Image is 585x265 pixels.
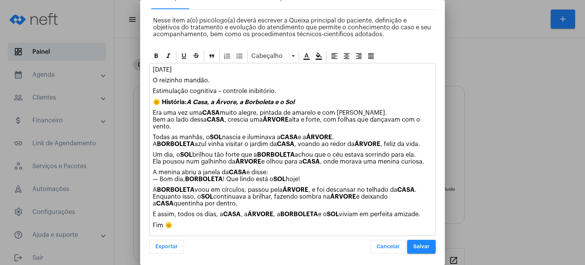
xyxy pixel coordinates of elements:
[163,50,174,62] div: Itálico
[153,18,431,37] span: Nesse item a(o) psicólogo(a) deverá escrever a Queixa principal do paciente, definição e objetivo...
[277,141,294,147] strong: CASA
[223,211,241,217] strong: CASA
[234,50,245,62] div: Bullet List
[257,152,295,158] strong: BORBOLETA
[206,50,217,62] div: Blockquote
[180,152,192,158] strong: SOL
[207,117,224,123] strong: CASA
[330,194,356,200] strong: ÁRVORE
[249,50,297,62] div: Cabeçalho
[273,176,286,182] strong: SOL
[178,50,190,62] div: Sublinhado
[155,244,178,249] span: Exportar
[157,187,195,193] strong: BORBOLETA
[371,240,406,254] button: Cancelar
[187,99,294,105] strong: A Casa, a Árvore, a Borboleta e o Sol
[280,211,318,217] strong: BORBOLETA
[201,194,213,200] strong: SOL
[313,50,324,62] div: Cor de fundo
[280,134,298,140] strong: CASA
[157,141,195,147] strong: BORBOLETA
[327,211,339,217] strong: SOL
[190,50,202,62] div: Strike
[397,187,415,193] strong: CASA
[153,222,432,229] p: Fim 🌞
[263,117,289,123] strong: ÁRVORE
[156,201,174,207] strong: CASA
[153,169,432,183] p: A menina abriu a janela da e disse: — Bom dia, ! Que lindo está o hoje!
[150,50,162,62] div: Negrito
[248,211,273,217] strong: ÁRVORE
[407,240,436,254] button: Salvar
[149,240,184,254] button: Exportar
[185,176,223,182] strong: BORBOLETA
[365,50,377,62] div: Alinhar justificado
[413,244,430,249] span: Salvar
[235,159,261,165] strong: ÁRVORE
[302,159,320,165] strong: CASA
[153,134,432,148] p: Todas as manhãs, o nascia e iluminava a e a . A azul vinha visitar o jardim da , voando ao redor ...
[153,77,432,84] p: O reizinho mandão.
[306,134,332,140] strong: ÁRVORE
[153,211,432,218] p: E assim, todos os dias, a , a , a e o viviam em perfeita amizade.
[202,110,220,116] strong: CASA
[153,186,432,207] p: A voou em círculos, passou pela , e foi descansar no telhado da . Enquanto isso, o continuava a b...
[329,50,340,62] div: Alinhar à esquerda
[153,66,432,73] p: [DATE]
[222,50,233,62] div: Ordered List
[355,141,380,147] strong: ÁRVORE
[353,50,364,62] div: Alinhar à direita
[341,50,352,62] div: Alinhar ao centro
[210,134,222,140] strong: SOL
[153,109,432,130] p: Era uma vez uma muito alegre, pintada de amarelo e com [PERSON_NAME]. Bem ao lado dessa , crescia...
[377,244,400,249] span: Cancelar
[301,50,312,62] div: Cor do texto
[153,88,432,95] p: Estimulação cognitiva – controle inibitório.
[283,187,308,193] strong: ÁRVORE
[229,169,246,175] strong: CASA
[153,99,187,105] strong: 🌞 História:
[153,151,432,165] p: Um dia, o brilhou tão forte que a achou que o céu estava sorrindo para ela. Ela pousou num galhin...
